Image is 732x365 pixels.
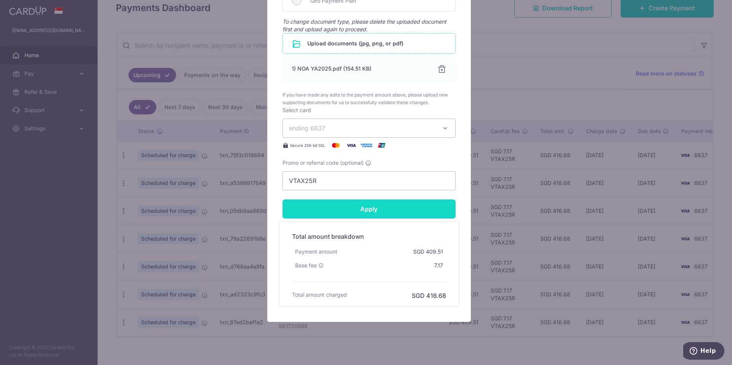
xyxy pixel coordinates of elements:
[295,262,317,269] span: Base fee
[328,141,344,150] img: Mastercard
[359,141,374,150] img: American Express
[283,199,456,219] input: Apply
[283,106,311,114] label: Select card
[292,65,428,72] div: 1) NOA YA2025.pdf (154.51 KB)
[344,141,359,150] img: Visa
[412,291,446,300] h6: SGD 416.68
[289,124,325,132] span: ending 6637
[283,33,456,54] div: Upload documents (jpg, png, or pdf)
[283,159,364,167] span: Promo or referral code (optional)
[292,291,347,299] h6: Total amount charged
[292,232,446,241] h5: Total amount breakdown
[410,245,446,259] div: SGD 409.51
[374,141,389,150] img: UnionPay
[290,142,325,148] span: Secure 256-bit SSL
[283,18,446,32] span: To change document type, please delete the uploaded document first and upload again to proceed.
[292,245,340,259] div: Payment amount
[683,342,724,361] iframe: Opens a widget where you can find more information
[283,91,456,106] span: If you have made any edits to the payment amount above, please upload new supporting documents fo...
[283,119,456,138] button: ending 6637
[431,259,446,272] div: 7.17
